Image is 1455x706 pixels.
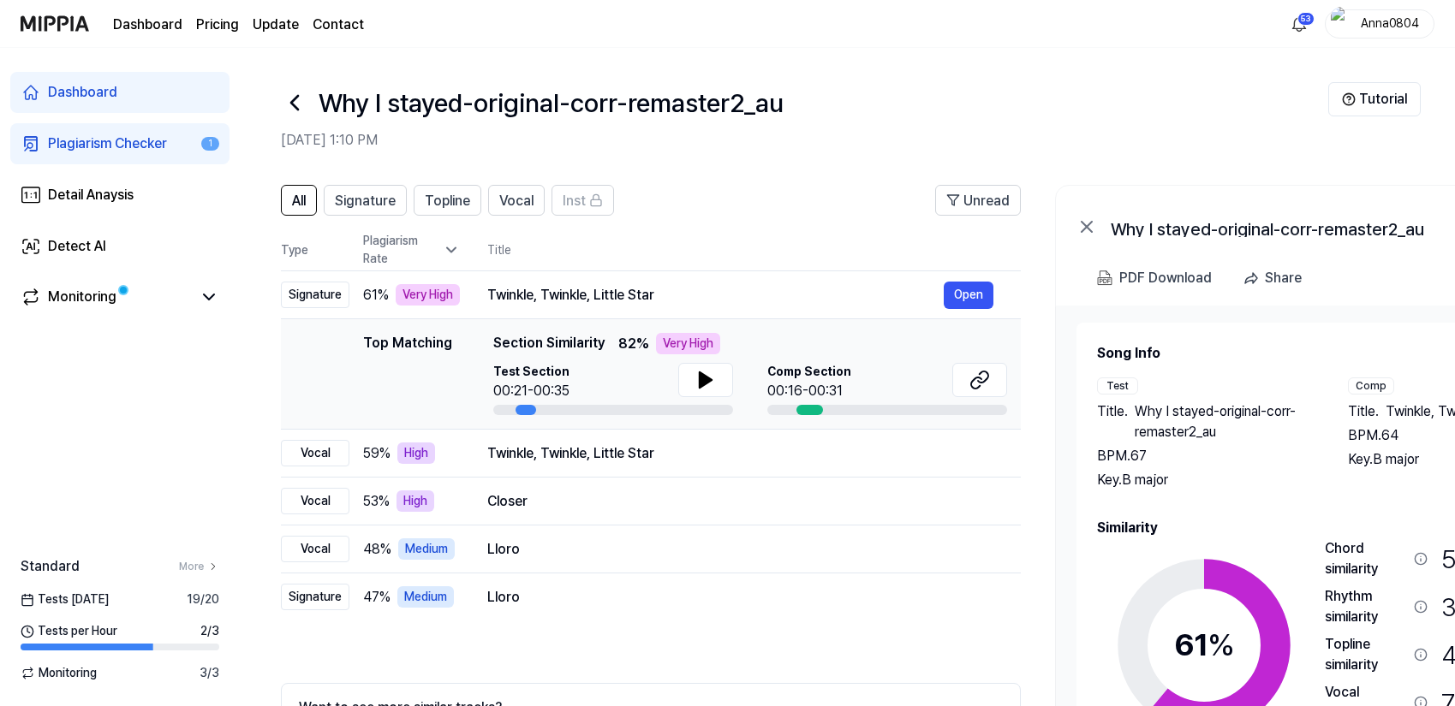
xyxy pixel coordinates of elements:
[281,536,349,562] div: Vocal
[10,72,230,113] a: Dashboard
[363,491,390,512] span: 53 %
[397,490,434,512] div: High
[363,587,391,608] span: 47 %
[1111,217,1453,237] div: Why I stayed-original-corr-remaster2_au
[493,333,605,354] span: Section Similarity
[1097,446,1314,466] div: BPM. 67
[1094,261,1215,295] button: PDF Download
[1348,401,1379,422] span: Title .
[1289,14,1309,34] img: 알림
[363,443,391,464] span: 59 %
[935,185,1021,216] button: Unread
[1285,10,1313,38] button: 알림53
[487,539,993,560] div: Lloro
[1331,7,1351,41] img: profile
[1208,626,1235,663] span: %
[281,229,349,271] th: Type
[335,191,396,211] span: Signature
[281,282,349,308] div: Signature
[324,185,407,216] button: Signature
[10,226,230,267] a: Detect AI
[767,363,851,381] span: Comp Section
[552,185,614,216] button: Inst
[281,488,349,514] div: Vocal
[1357,14,1423,33] div: Anna0804
[414,185,481,216] button: Topline
[113,15,182,35] a: Dashboard
[10,123,230,164] a: Plagiarism Checker1
[48,287,116,307] div: Monitoring
[187,590,219,608] span: 19 / 20
[319,84,784,122] h1: Why I stayed-original-corr-remaster2_au
[398,538,455,560] div: Medium
[1325,634,1407,675] div: Topline similarity
[1097,401,1128,442] span: Title .
[1236,261,1315,295] button: Share
[487,587,993,608] div: Lloro
[487,229,1021,270] th: Title
[487,285,944,306] div: Twinkle, Twinkle, Little Star
[363,285,389,306] span: 61 %
[963,191,1010,211] span: Unread
[21,622,117,640] span: Tests per Hour
[618,334,649,354] span: 82 %
[48,133,167,154] div: Plagiarism Checker
[21,590,109,608] span: Tests [DATE]
[253,15,299,35] a: Update
[397,586,454,608] div: Medium
[201,137,219,151] div: 1
[281,185,317,216] button: All
[10,175,230,216] a: Detail Anaysis
[944,282,993,309] button: Open
[499,191,534,211] span: Vocal
[313,15,364,35] a: Contact
[363,333,452,415] div: Top Matching
[21,664,97,682] span: Monitoring
[281,584,349,610] div: Signature
[488,185,545,216] button: Vocal
[1348,377,1394,395] div: Comp
[21,556,80,577] span: Standard
[397,442,435,464] div: High
[1325,586,1407,627] div: Rhythm similarity
[1097,470,1314,490] div: Key. B major
[425,191,470,211] span: Topline
[1119,267,1212,289] div: PDF Download
[656,333,720,354] div: Very High
[1097,377,1138,395] div: Test
[281,130,1328,151] h2: [DATE] 1:10 PM
[292,191,306,211] span: All
[1328,82,1421,116] button: Tutorial
[493,363,569,381] span: Test Section
[281,440,349,466] div: Vocal
[1325,538,1407,579] div: Chord similarity
[487,491,993,512] div: Closer
[493,381,569,401] div: 00:21-00:35
[487,443,993,464] div: Twinkle, Twinkle, Little Star
[48,236,106,257] div: Detect AI
[179,559,219,574] a: More
[767,381,851,401] div: 00:16-00:31
[363,539,391,560] span: 48 %
[1297,12,1315,26] div: 53
[21,287,192,307] a: Monitoring
[196,15,239,35] button: Pricing
[1342,92,1356,106] img: Help
[48,185,134,205] div: Detail Anaysis
[563,191,586,211] span: Inst
[396,284,460,306] div: Very High
[363,232,460,268] div: Plagiarism Rate
[48,82,117,103] div: Dashboard
[1097,270,1112,286] img: PDF Download
[200,664,219,682] span: 3 / 3
[1174,622,1235,668] div: 61
[1135,401,1314,442] span: Why I stayed-original-corr-remaster2_au
[1325,9,1434,39] button: profileAnna0804
[200,622,219,640] span: 2 / 3
[1265,267,1302,289] div: Share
